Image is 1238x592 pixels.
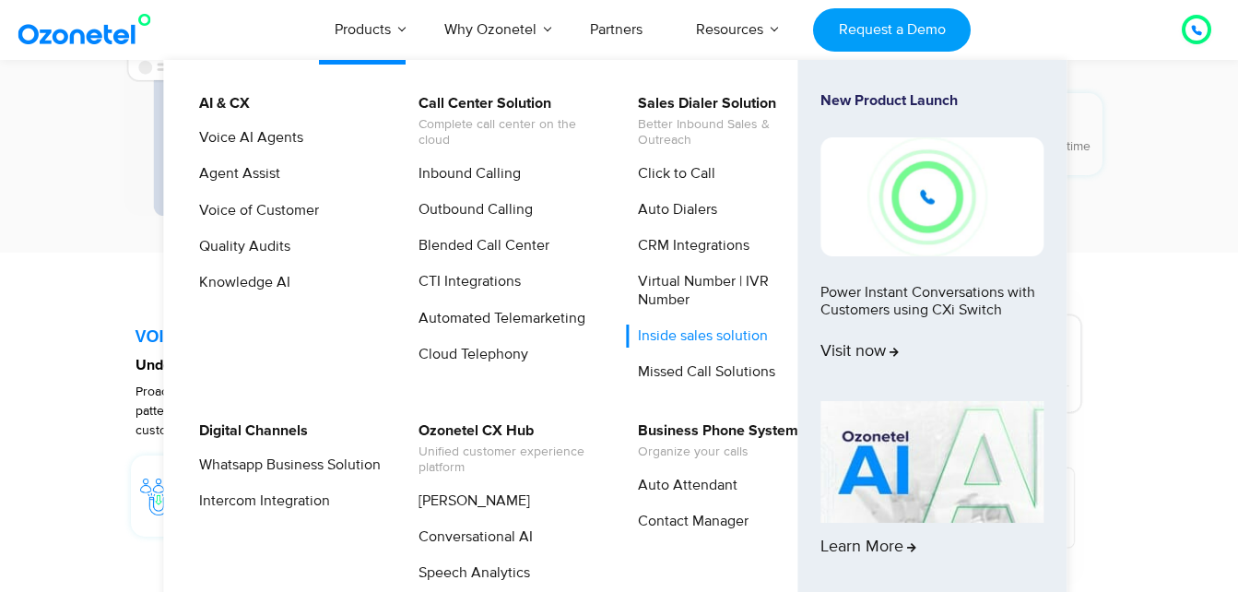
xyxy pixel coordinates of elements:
[626,420,801,463] a: Business Phone SystemOrganize your calls
[407,198,536,221] a: Outbound Calling
[407,490,533,513] a: [PERSON_NAME]
[820,538,916,558] span: Learn More
[407,270,524,293] a: CTI Integrations
[187,420,311,443] a: Digital Channels
[407,234,552,257] a: Blended Call Center
[407,526,536,549] a: Conversational AI
[626,198,720,221] a: Auto Dialers
[813,8,971,52] a: Request a Demo
[820,92,1043,394] a: New Product LaunchPower Instant Conversations with Customers using CXi SwitchVisit now
[407,307,588,330] a: Automated Telemarketing
[187,162,283,185] a: Agent Assist
[407,420,603,479] a: Ozonetel CX HubUnified customer experience platform
[407,162,524,185] a: Inbound Calling
[820,401,1043,523] img: AI
[187,126,306,149] a: Voice AI Agents
[820,137,1043,255] img: New-Project-17.png
[407,562,533,585] a: Speech Analytics
[626,270,822,311] a: Virtual Number | IVR Number
[626,92,822,151] a: Sales Dialer SolutionBetter Inbound Sales & Outreach
[820,342,899,362] span: Visit now
[187,92,253,115] a: AI & CX
[136,358,593,373] strong: Understand the Pulse of Customers in Real-time. Respond Effectively
[820,401,1043,589] a: Learn More
[626,474,740,497] a: Auto Attendant
[626,162,718,185] a: Click to Call
[187,490,333,513] a: Intercom Integration
[407,343,531,366] a: Cloud Telephony
[136,328,621,345] div: VOICE OF CUSTOMER
[638,117,819,148] span: Better Inbound Sales & Outreach
[136,382,575,440] p: Proactively solve issues even before they occur. Identify conversation patterns, track sentiments...
[419,117,600,148] span: Complete call center on the cloud
[407,92,603,151] a: Call Center SolutionComplete call center on the cloud
[187,271,293,294] a: Knowledge AI
[626,510,751,533] a: Contact Manager
[626,361,778,384] a: Missed Call Solutions
[187,454,383,477] a: Whatsapp Business Solution
[419,444,600,476] span: Unified customer experience platform
[140,479,177,515] img: 60%
[187,199,322,222] a: Voice of Customer
[626,234,752,257] a: CRM Integrations
[638,444,798,460] span: Organize your calls
[187,235,293,258] a: Quality Audits
[626,325,771,348] a: Inside sales solution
